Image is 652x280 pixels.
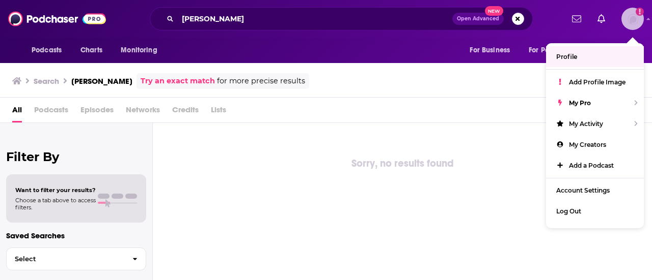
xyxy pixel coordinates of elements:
a: Profile [546,46,644,67]
span: Credits [172,102,199,122]
span: Logged in as SimonElement [621,8,644,30]
img: Podchaser - Follow, Share and Rate Podcasts [8,9,106,28]
button: open menu [522,41,592,60]
span: Add a Podcast [569,162,614,169]
span: Charts [80,43,102,57]
h2: Filter By [6,149,146,164]
span: Add Profile Image [569,78,626,86]
span: Podcasts [34,102,68,122]
a: Account Settings [546,180,644,201]
button: Open AdvancedNew [452,13,504,25]
img: User Profile [621,8,644,30]
a: Try an exact match [141,75,215,87]
button: Select [6,247,146,270]
span: for more precise results [217,75,305,87]
span: For Business [470,43,510,57]
button: Show profile menu [621,8,644,30]
span: Podcasts [32,43,62,57]
span: My Activity [569,120,603,128]
span: New [485,6,503,16]
span: For Podcasters [529,43,578,57]
span: Monitoring [121,43,157,57]
a: Add Profile Image [546,72,644,92]
button: open menu [24,41,75,60]
button: open menu [590,41,628,60]
a: Show notifications dropdown [593,10,609,27]
input: Search podcasts, credits, & more... [178,11,452,27]
a: My Creators [546,134,644,155]
h3: [PERSON_NAME] [71,76,132,86]
button: open menu [114,41,170,60]
span: Lists [211,102,226,122]
button: open menu [463,41,523,60]
h3: Search [34,76,59,86]
p: Saved Searches [6,231,146,240]
a: Charts [74,41,108,60]
a: Show notifications dropdown [568,10,585,27]
span: My Creators [569,141,606,148]
span: Networks [126,102,160,122]
span: Log Out [556,207,581,215]
a: Add a Podcast [546,155,644,176]
span: My Pro [569,99,591,107]
ul: Show profile menu [546,43,644,228]
span: Choose a tab above to access filters. [15,197,96,211]
span: Episodes [80,102,114,122]
div: Search podcasts, credits, & more... [150,7,533,30]
span: Account Settings [556,186,610,194]
div: Sorry, no results found [153,155,652,172]
span: Select [7,256,124,262]
span: Open Advanced [457,16,499,21]
span: Want to filter your results? [15,186,96,194]
a: All [12,102,22,122]
span: Profile [556,53,577,60]
svg: Add a profile image [636,8,644,16]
